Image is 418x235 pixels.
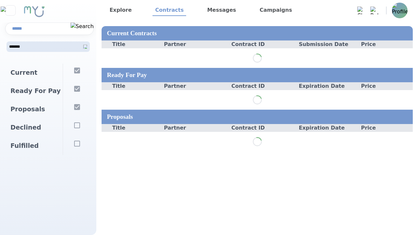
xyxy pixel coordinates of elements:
div: Expiration Date [288,124,351,132]
div: Partner [164,124,226,132]
div: Contract ID [226,124,288,132]
div: Price [350,82,413,90]
img: Profile [392,3,408,18]
a: Campaigns [257,5,295,16]
div: Price [350,124,413,132]
a: Contracts [153,5,186,16]
div: Proposals [5,100,63,118]
div: Fulfilled [5,137,63,155]
div: Title [102,40,164,48]
div: Ready For Pay [5,82,63,100]
div: Proposals [102,110,413,124]
div: Price [350,40,413,48]
div: Partner [164,82,226,90]
div: Contract ID [226,40,288,48]
div: Partner [164,40,226,48]
div: Ready For Pay [102,68,413,82]
img: Bell [370,7,378,14]
div: Title [102,124,164,132]
div: Contract ID [226,82,288,90]
div: Declined [5,118,63,137]
a: Messages [204,5,238,16]
div: Current [5,64,63,82]
img: Chat [357,7,365,14]
div: Title [102,82,164,90]
a: Explore [107,5,134,16]
img: Close sidebar [1,7,20,14]
div: Current Contracts [102,26,413,40]
div: Submission Date [288,40,351,48]
div: Expiration Date [288,82,351,90]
